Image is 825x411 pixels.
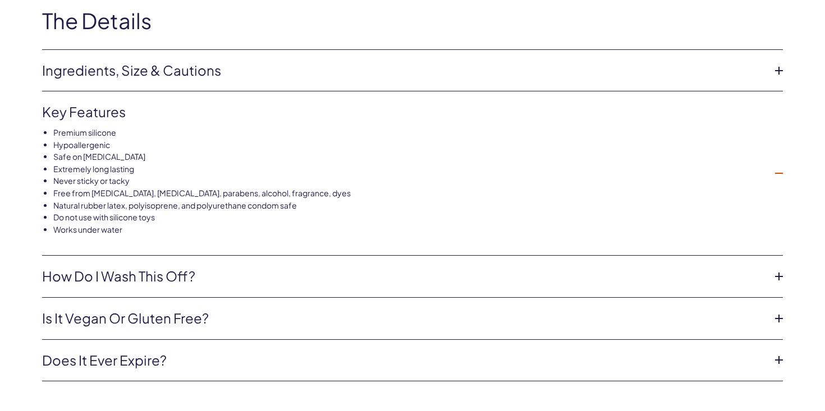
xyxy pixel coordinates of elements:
[53,176,765,187] li: Never sticky or tacky
[42,351,765,370] a: Does it ever expire?
[42,309,765,328] a: Is it vegan or gluten free?
[42,103,765,122] a: Key Features
[53,188,765,199] li: Free from [MEDICAL_DATA], [MEDICAL_DATA], parabens, alcohol, fragrance, dyes
[53,164,765,175] li: Extremely long lasting
[42,267,765,286] a: How do I wash this off?
[42,61,765,80] a: Ingredients, Size & Cautions
[53,212,765,223] li: Do not use with silicone toys
[53,127,765,138] li: Premium silicone
[53,151,765,163] li: Safe on [MEDICAL_DATA]
[53,200,765,211] li: Natural rubber latex, polyisoprene, and polyurethane condom safe
[42,9,783,33] h2: The Details
[53,140,765,151] li: Hypoallergenic
[53,224,765,235] li: Works under water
